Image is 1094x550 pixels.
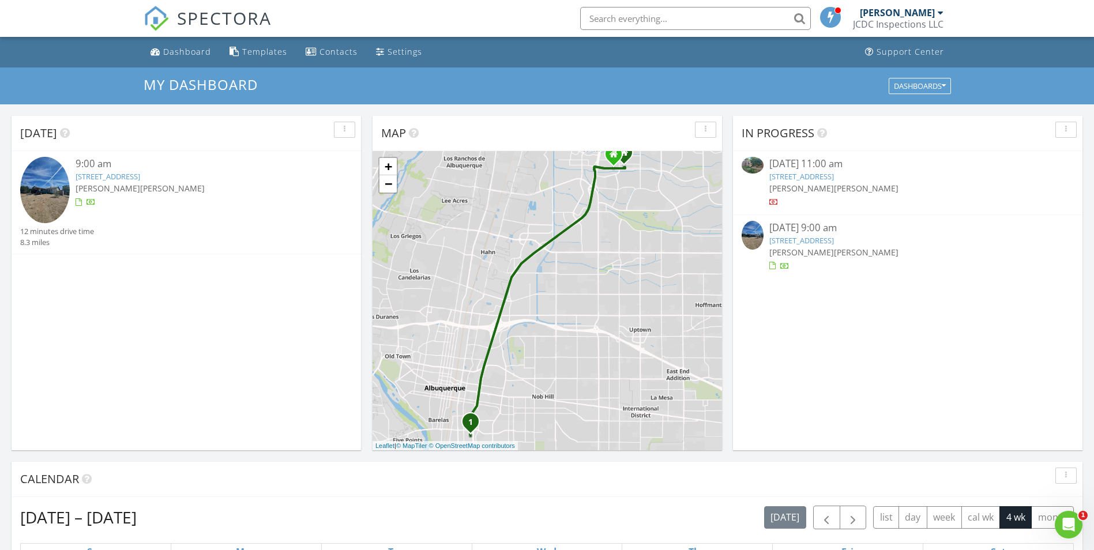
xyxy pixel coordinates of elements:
img: 9345317%2Fcover_photos%2FExNbSKmoXWWhLl0GzElj%2Fsmall.jpg [742,221,764,250]
a: [STREET_ADDRESS] [769,171,834,182]
a: Zoom out [379,175,397,193]
button: Next [840,506,867,529]
a: 9:00 am [STREET_ADDRESS] [PERSON_NAME][PERSON_NAME] 12 minutes drive time 8.3 miles [20,157,352,248]
h2: [DATE] – [DATE] [20,506,137,529]
button: 4 wk [999,506,1032,529]
button: day [898,506,927,529]
span: My Dashboard [144,75,258,94]
button: week [927,506,962,529]
span: [PERSON_NAME] [140,183,205,194]
a: Settings [371,42,427,63]
div: [PERSON_NAME] [860,7,935,18]
a: SPECTORA [144,16,272,40]
div: 8.3 miles [20,237,94,248]
a: Contacts [301,42,362,63]
a: [DATE] 9:00 am [STREET_ADDRESS] [PERSON_NAME][PERSON_NAME] [742,221,1074,272]
div: [DATE] 11:00 am [769,157,1046,171]
div: Templates [242,46,287,57]
div: 9:00 am [76,157,325,171]
button: Previous [813,506,840,529]
a: [STREET_ADDRESS] [769,235,834,246]
iframe: Intercom live chat [1055,511,1082,538]
span: 1 [1078,511,1088,520]
div: Settings [388,46,422,57]
span: SPECTORA [177,6,272,30]
i: 1 [468,419,473,427]
a: Dashboard [146,42,216,63]
span: [PERSON_NAME] [834,183,898,194]
div: 6255 San Antonio Drive NE #93595, ALBUQUERQUE NM 87199 [624,152,631,159]
a: [DATE] 11:00 am [STREET_ADDRESS] [PERSON_NAME][PERSON_NAME] [742,157,1074,208]
span: Map [381,125,406,141]
span: [PERSON_NAME] [76,183,140,194]
a: [STREET_ADDRESS] [76,171,140,182]
button: cal wk [961,506,1001,529]
a: Templates [225,42,292,63]
span: [PERSON_NAME] [769,247,834,258]
div: Contacts [319,46,358,57]
div: | [373,441,518,451]
div: Dashboards [894,82,946,90]
span: Calendar [20,471,79,487]
img: 9345317%2Fcover_photos%2FExNbSKmoXWWhLl0GzElj%2Fsmall.jpg [20,157,70,223]
img: The Best Home Inspection Software - Spectora [144,6,169,31]
a: © MapTiler [396,442,427,449]
span: [PERSON_NAME] [769,183,834,194]
button: list [873,506,899,529]
div: 12 minutes drive time [20,226,94,237]
a: Support Center [860,42,949,63]
img: 9156741%2Fcover_photos%2FQeS3Pth83Zr1YZQpeoJE%2Fsmall.jpg [742,157,764,174]
a: Zoom in [379,158,397,175]
div: Dashboard [163,46,211,57]
input: Search everything... [580,7,811,30]
button: [DATE] [764,506,806,529]
div: 1520 High St SE, Albuquerque, NM 87102 [471,421,478,428]
span: [DATE] [20,125,57,141]
div: PO BOX 93595, ALBUQUERQUE Bernalillo 87199 [614,154,621,161]
div: Support Center [877,46,944,57]
div: [DATE] 9:00 am [769,221,1046,235]
a: © OpenStreetMap contributors [429,442,515,449]
span: In Progress [742,125,814,141]
button: month [1031,506,1074,529]
a: Leaflet [375,442,394,449]
button: Dashboards [889,78,951,94]
div: JCDC Inspections LLC [853,18,943,30]
span: [PERSON_NAME] [834,247,898,258]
